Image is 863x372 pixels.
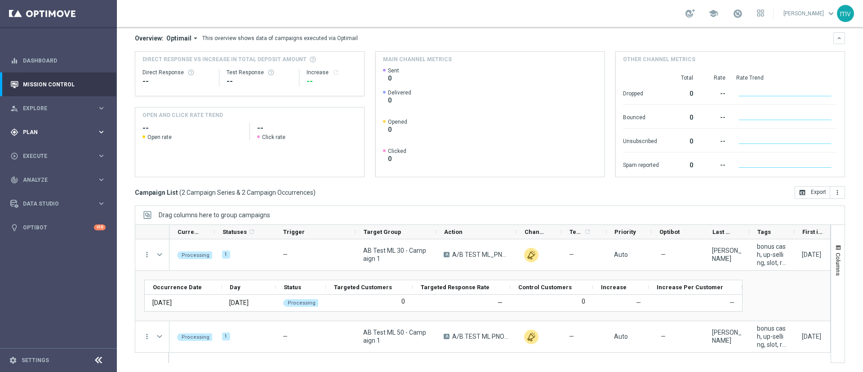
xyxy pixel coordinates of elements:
[757,324,787,349] span: bonus cash, up-selling, slot, ricarica, low master, AB Test ML 30_50 Slot, AB Test ML 50
[10,215,106,239] div: Optibot
[569,229,583,235] span: Templates
[182,334,209,340] span: Processing
[166,34,191,42] span: Optimail
[525,229,546,235] span: Channel
[670,133,693,148] div: 0
[582,297,585,305] label: 0
[222,229,247,235] span: Statuses
[23,177,97,183] span: Analyze
[307,69,356,76] div: Increase
[623,109,659,124] div: Bounced
[383,55,452,63] h4: Main channel metrics
[283,229,305,235] span: Trigger
[10,224,106,231] button: lightbulb Optibot +10
[712,229,734,235] span: Last Modified By
[143,251,151,259] i: more_vert
[836,35,842,41] i: keyboard_arrow_down
[802,332,821,341] div: 24 Sep 2025, Wednesday
[97,128,106,136] i: keyboard_arrow_right
[444,334,449,339] span: A
[178,229,199,235] span: Current Status
[670,109,693,124] div: 0
[10,224,18,232] i: lightbulb
[179,188,182,197] span: (
[670,74,693,81] div: Total
[147,134,172,141] span: Open rate
[388,74,399,82] span: 0
[388,89,411,96] span: Delivered
[661,251,666,259] span: —
[10,200,106,207] button: Data Studio keyboard_arrow_right
[334,284,392,291] span: Targeted Customers
[229,299,249,307] div: Wednesday
[10,104,97,112] div: Explore
[10,176,106,184] div: track_changes Analyze keyboard_arrow_right
[191,34,200,42] i: arrow_drop_down
[388,67,399,74] span: Sent
[288,300,316,306] span: Processing
[661,332,666,341] span: —
[518,284,572,291] span: Control Customers
[142,123,242,134] h2: --
[388,148,406,155] span: Clicked
[670,157,693,171] div: 0
[795,188,845,196] multiple-options-button: Export to CSV
[704,109,725,124] div: --
[159,211,270,219] div: Row Groups
[10,49,106,72] div: Dashboard
[783,7,837,20] a: [PERSON_NAME]keyboard_arrow_down
[97,152,106,160] i: keyboard_arrow_right
[388,96,411,104] span: 0
[23,215,94,239] a: Optibot
[757,242,787,267] span: bonus cash, up-selling, slot, ricarica, low master, AB Test ML 30_50 Slot, AB Test ML 30
[182,252,209,258] span: Processing
[452,251,509,259] span: A/B TEST ML_PNO_30€per10%fino100SLOT
[802,229,824,235] span: First in Range
[143,332,151,341] button: more_vert
[10,128,18,136] i: gps_fixed
[636,299,641,306] span: —
[623,85,659,100] div: Dropped
[421,284,489,291] span: Targeted Response Rate
[10,105,106,112] button: person_search Explore keyboard_arrow_right
[659,229,680,235] span: Optibot
[524,248,538,262] div: Other
[657,284,723,291] span: Increase Per Customer
[332,69,339,76] i: refresh
[152,299,172,307] div: 24 Sep 2025
[10,57,106,64] div: equalizer Dashboard
[704,74,725,81] div: Rate
[795,186,830,199] button: open_in_browser Export
[230,284,240,291] span: Day
[9,356,17,364] i: settings
[364,229,401,235] span: Target Group
[10,128,97,136] div: Plan
[23,49,106,72] a: Dashboard
[283,298,320,307] colored-tag: Processing
[601,284,627,291] span: Increase
[10,72,106,96] div: Mission Control
[10,152,97,160] div: Execute
[97,175,106,184] i: keyboard_arrow_right
[388,125,407,134] span: 0
[712,328,742,345] div: mariafrancesca visciano
[569,251,574,259] span: —
[835,253,842,276] span: Columns
[135,188,316,197] h3: Campaign List
[10,129,106,136] button: gps_fixed Plan keyboard_arrow_right
[583,227,591,237] span: Calculate column
[569,332,574,341] span: —
[227,69,292,76] div: Test Response
[614,251,628,258] span: Auto
[23,201,97,206] span: Data Studio
[177,332,214,341] colored-tag: Processing
[452,332,509,341] span: A/B TEST ML PNO 50_10%per100 SLOT
[23,72,106,96] a: Mission Control
[142,55,307,63] span: Direct Response VS Increase In Total Deposit Amount
[222,251,230,259] div: 1
[623,157,659,171] div: Spam reported
[10,152,18,160] i: play_circle_outline
[164,34,202,42] button: Optimail arrow_drop_down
